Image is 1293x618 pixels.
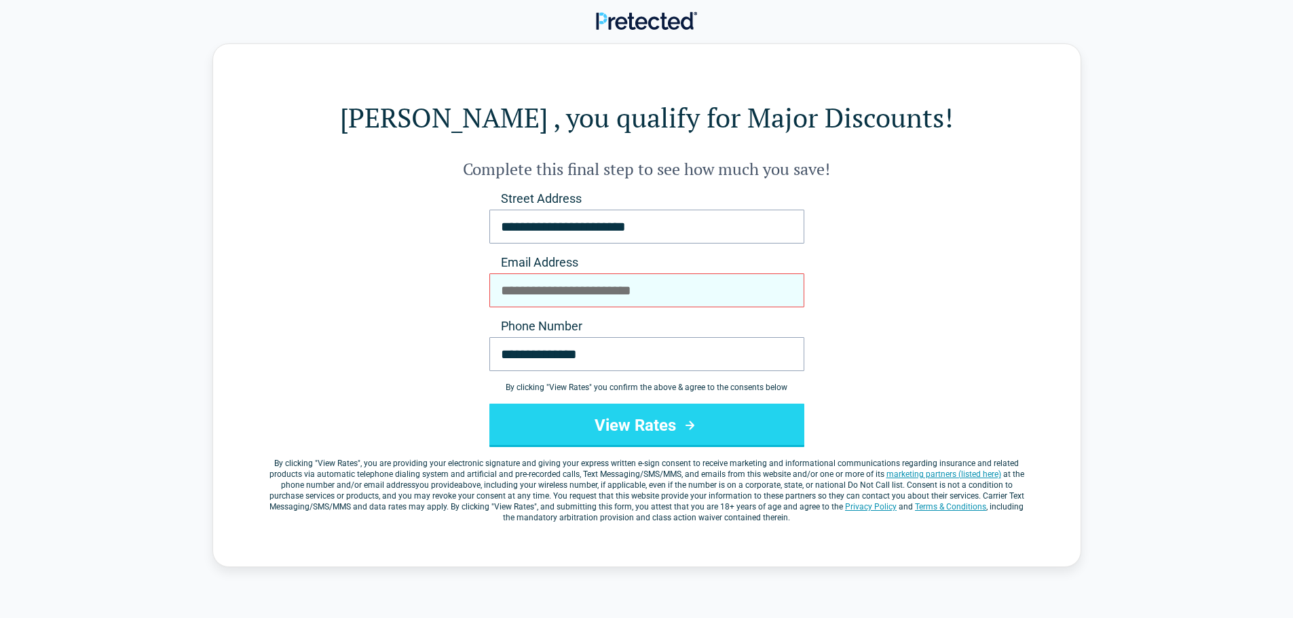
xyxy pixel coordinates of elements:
label: Phone Number [489,318,804,334]
h2: Complete this final step to see how much you save! [267,158,1026,180]
h1: [PERSON_NAME] , you qualify for Major Discounts! [267,98,1026,136]
span: View Rates [318,459,358,468]
label: Email Address [489,254,804,271]
button: View Rates [489,404,804,447]
div: By clicking " View Rates " you confirm the above & agree to the consents below [489,382,804,393]
a: Terms & Conditions [915,502,986,511]
label: Street Address [489,191,804,207]
a: marketing partners (listed here) [886,469,1001,479]
a: Privacy Policy [845,502,897,511]
label: By clicking " ", you are providing your electronic signature and giving your express written e-si... [267,458,1026,523]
